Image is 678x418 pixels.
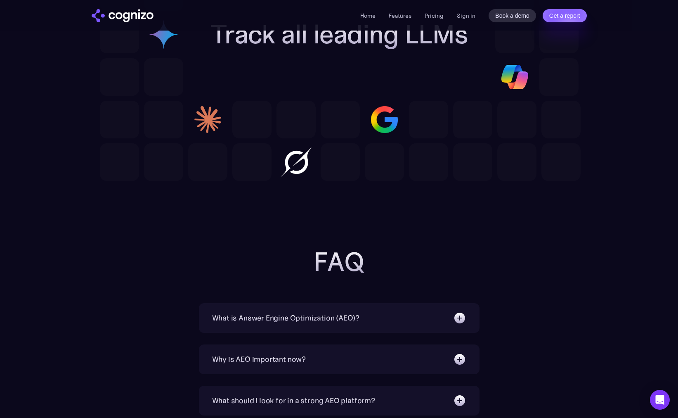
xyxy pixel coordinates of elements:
[650,390,670,410] div: Open Intercom Messenger
[92,9,154,22] a: home
[489,9,536,22] a: Book a demo
[212,395,375,406] div: What should I look for in a strong AEO platform?
[425,12,444,19] a: Pricing
[92,9,154,22] img: cognizo logo
[389,12,411,19] a: Features
[174,247,504,277] h2: FAQ
[543,9,587,22] a: Get a report
[212,312,360,324] div: What is Answer Engine Optimization (AEO)?
[212,354,306,365] div: Why is AEO important now?
[360,12,376,19] a: Home
[457,11,475,21] a: Sign in
[210,19,468,49] h2: Track all leading LLMs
